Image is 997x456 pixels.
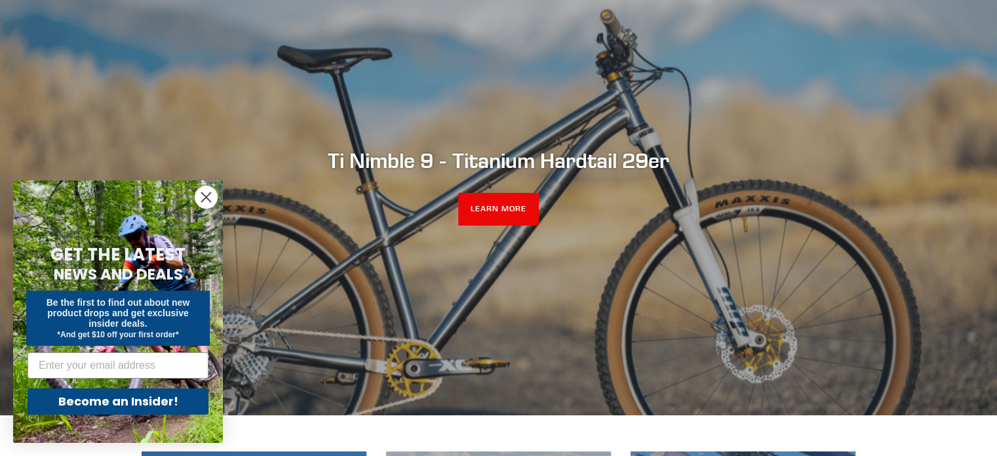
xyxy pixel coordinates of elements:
span: *And get $10 off your first order* [57,330,178,339]
span: NEWS AND DEALS [54,264,183,285]
button: Become an Insider! [28,388,208,415]
h2: Ti Nimble 9 - Titanium Hardtail 29er [142,148,856,173]
button: Close dialog [195,186,218,209]
input: Enter your email address [28,352,208,379]
span: Be the first to find out about new product drops and get exclusive insider deals. [47,297,190,329]
a: LEARN MORE [458,193,539,226]
span: GET THE LATEST [50,243,186,266]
